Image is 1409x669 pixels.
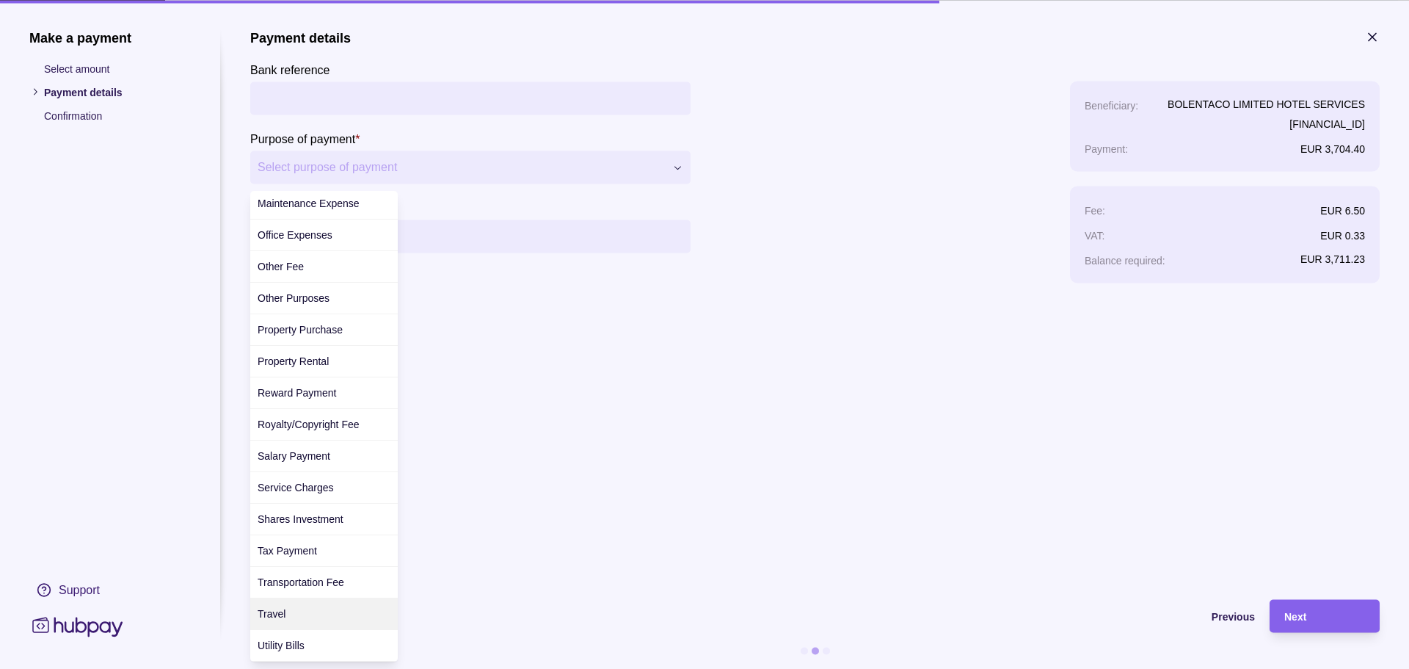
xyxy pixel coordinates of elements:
span: Service Charges [258,482,334,493]
span: Reward Payment [258,387,336,399]
span: Salary Payment [258,450,330,462]
span: Royalty/Copyright Fee [258,419,360,430]
span: Transportation Fee [258,576,344,588]
span: Property Rental [258,355,329,367]
span: Maintenance Expense [258,198,360,209]
span: Other Fee [258,261,304,272]
span: Property Purchase [258,324,343,336]
span: Office Expenses [258,229,332,241]
span: Utility Bills [258,640,305,651]
span: Shares Investment [258,513,343,525]
span: Other Purposes [258,292,330,304]
span: Travel [258,608,285,620]
span: Tax Payment [258,545,317,557]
